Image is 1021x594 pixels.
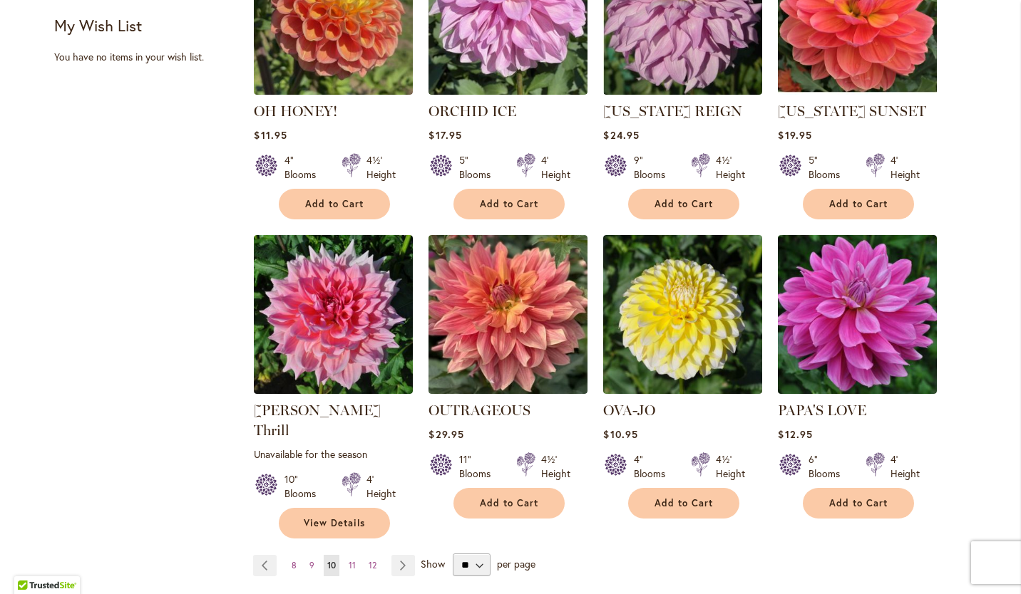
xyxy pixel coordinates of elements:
a: PAPA'S LOVE [778,383,937,397]
span: Add to Cart [480,198,538,210]
button: Add to Cart [279,189,390,219]
button: Add to Cart [628,488,739,519]
div: 4" Blooms [284,153,324,182]
div: 4½' Height [716,153,745,182]
strong: My Wish List [54,15,142,36]
a: View Details [279,508,390,538]
iframe: Launch Accessibility Center [11,543,51,583]
button: Add to Cart [803,189,914,219]
a: [PERSON_NAME] Thrill [254,402,381,439]
span: $11.95 [254,128,287,142]
div: 5" Blooms [459,153,499,182]
a: 11 [345,555,359,576]
div: 4½' Height [716,452,745,481]
div: 9" Blooms [634,153,674,182]
a: OVA-JO [603,383,762,397]
button: Add to Cart [453,488,565,519]
span: Show [421,557,445,570]
a: OREGON REIGN [603,84,762,98]
span: 10 [327,560,336,570]
div: 4' Height [891,153,920,182]
a: [US_STATE] SUNSET [778,103,926,120]
div: 11" Blooms [459,452,499,481]
span: 11 [349,560,356,570]
span: View Details [304,517,365,529]
div: 4½' Height [366,153,396,182]
span: $17.95 [429,128,461,142]
img: OVA-JO [603,235,762,394]
span: 12 [369,560,376,570]
span: $12.95 [778,427,812,441]
span: Add to Cart [480,497,538,509]
span: $24.95 [603,128,639,142]
span: 8 [292,560,297,570]
span: Add to Cart [305,198,364,210]
span: Add to Cart [655,497,713,509]
img: OUTRAGEOUS [429,235,588,394]
a: [US_STATE] REIGN [603,103,742,120]
div: 10" Blooms [284,472,324,501]
button: Add to Cart [628,189,739,219]
button: Add to Cart [803,488,914,519]
span: Add to Cart [829,497,888,509]
a: OUTRAGEOUS [429,383,588,397]
a: 8 [288,555,300,576]
div: 5" Blooms [809,153,848,182]
span: $10.95 [603,427,637,441]
a: PAPA'S LOVE [778,402,866,419]
div: You have no items in your wish list. [54,50,245,64]
div: 4' Height [541,153,570,182]
p: Unavailable for the season [254,447,413,461]
button: Add to Cart [453,189,565,219]
span: Add to Cart [829,198,888,210]
a: ORCHID ICE [429,84,588,98]
div: 6" Blooms [809,452,848,481]
a: OVA-JO [603,402,655,419]
span: $29.95 [429,427,463,441]
a: OUTRAGEOUS [429,402,530,419]
span: per page [497,557,535,570]
a: 12 [365,555,380,576]
div: 4' Height [891,452,920,481]
div: 4½' Height [541,452,570,481]
a: OH HONEY! [254,103,337,120]
a: Oh Honey! [254,84,413,98]
img: Otto's Thrill [254,235,413,394]
a: ORCHID ICE [429,103,516,120]
div: 4" Blooms [634,452,674,481]
img: PAPA'S LOVE [778,235,937,394]
div: 4' Height [366,472,396,501]
span: 9 [309,560,314,570]
span: Add to Cart [655,198,713,210]
a: 9 [306,555,318,576]
span: $19.95 [778,128,811,142]
a: OREGON SUNSET [778,84,937,98]
a: Otto's Thrill [254,383,413,397]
